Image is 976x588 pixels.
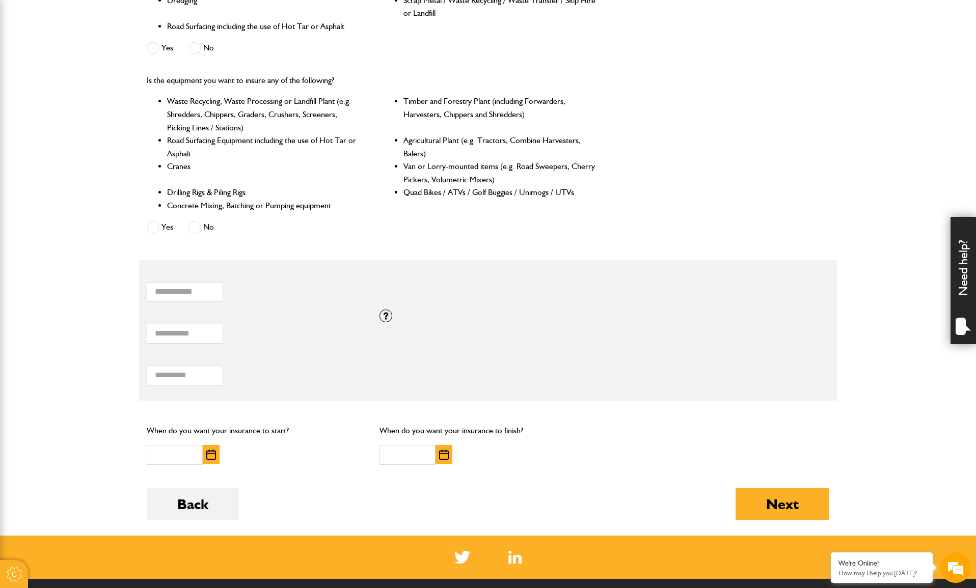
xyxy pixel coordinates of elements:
[379,424,597,437] p: When do you want your insurance to finish?
[13,184,186,305] textarea: Type your message and hit 'Enter'
[13,94,186,117] input: Enter your last name
[508,551,522,564] img: Linked In
[838,559,925,568] div: We're Online!
[403,134,597,160] li: Agricultural Plant (e.g. Tractors, Combine Harvesters, Balers)
[167,199,360,212] li: Concrete Mixing, Batching or Pumping equipment
[167,186,360,199] li: Drilling Rigs & Piling Rigs
[188,221,214,234] label: No
[147,488,239,520] button: Back
[403,160,597,186] li: Van or Lorry-mounted items (e.g. Road Sweepers, Cherry Pickers, Volumetric Mixers)
[951,217,976,344] div: Need help?
[139,314,185,327] em: Start Chat
[167,160,360,186] li: Cranes
[736,488,829,520] button: Next
[53,57,171,70] div: Chat with us now
[147,74,597,87] p: Is the equipment you want to insure any of the following?
[838,569,925,577] p: How may I help you today?
[147,42,173,54] label: Yes
[167,134,360,160] li: Road Surfacing Equipment including the use of Hot Tar or Asphalt
[13,124,186,147] input: Enter your email address
[17,57,43,71] img: d_20077148190_company_1631870298795_20077148190
[147,221,173,234] label: Yes
[147,424,364,437] p: When do you want your insurance to start?
[13,154,186,177] input: Enter your phone number
[454,551,470,564] img: Twitter
[188,42,214,54] label: No
[403,186,597,199] li: Quad Bikes / ATVs / Golf Buggies / Unimogs / UTVs
[167,95,360,134] li: Waste Recycling, Waste Processing or Landfill Plant (e.g. Shredders, Chippers, Graders, Crushers,...
[206,450,216,460] img: Choose date
[508,551,522,564] a: LinkedIn
[167,20,360,33] li: Road Surfacing including the use of Hot Tar or Asphalt
[167,5,192,30] div: Minimize live chat window
[439,450,449,460] img: Choose date
[403,95,597,134] li: Timber and Forestry Plant (including Forwarders, Harvesters, Chippers and Shredders)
